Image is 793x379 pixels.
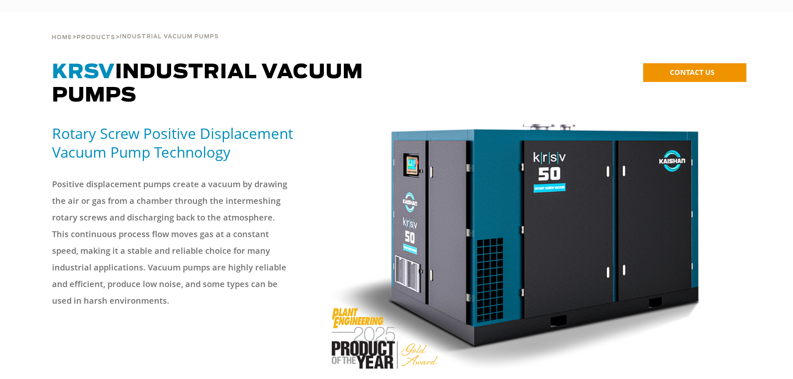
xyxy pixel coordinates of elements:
p: Positive displacement pumps create a vacuum by drawing the air or gas from a chamber through the ... [52,176,293,309]
a: CONTACT US [643,63,746,82]
span: Industrial Vacuum Pumps [52,62,363,106]
span: Industrial Vacuum Pumps [120,34,219,40]
span: KRSV [52,62,115,82]
span: CONTACT US [670,67,714,77]
h5: Rotary Screw Positive Displacement Vacuum Pump Technology [52,124,322,161]
span: Home [52,35,72,40]
a: Home [52,33,72,41]
div: > > [52,12,219,44]
a: Products [77,33,115,41]
span: Products [77,35,115,40]
img: POY-KRSV [332,124,701,369]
